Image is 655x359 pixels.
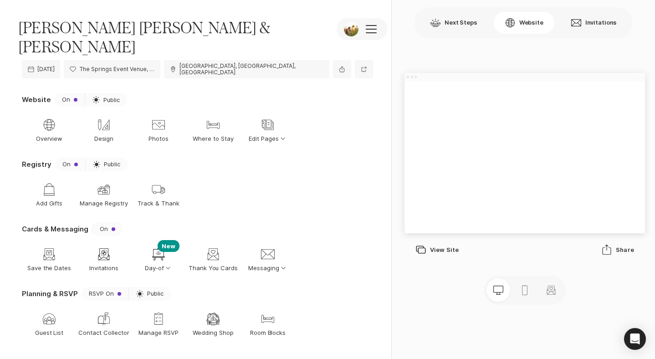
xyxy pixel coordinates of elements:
a: Contact Collector [77,304,131,344]
div: Thank You Cards [206,247,220,262]
div: Room Blocks [261,312,275,326]
span: [DATE] [37,66,55,72]
a: Save the Dates [22,240,77,280]
button: On [92,222,123,236]
div: Overview [42,118,56,132]
p: Day-of [145,264,173,272]
p: New [158,240,179,252]
button: Invitations [560,12,628,34]
p: Planning & RSVP [22,289,78,298]
p: Overview [36,134,63,143]
div: Edit Pages [261,118,275,132]
div: Day-of [151,247,166,262]
div: Messaging [261,247,275,262]
button: RSVP On [82,287,128,301]
svg: Preview matching stationery [546,285,557,296]
a: Add Gifts [22,175,77,215]
img: Event Photo [344,22,358,36]
p: Where to Stay [193,134,234,143]
a: Public [85,93,127,107]
p: Website [22,95,51,104]
button: Next Steps [419,12,488,34]
a: Design [77,110,131,150]
div: Design [97,118,111,132]
button: NewDay-of [131,240,186,280]
p: Save the Dates [27,264,72,272]
a: Invitations [77,240,131,280]
div: Open Intercom Messenger [624,328,646,350]
button: On [55,93,85,107]
a: Manage Registry [77,175,131,215]
span: Public [147,290,164,297]
p: Guest List [35,328,64,337]
a: [GEOGRAPHIC_DATA], [GEOGRAPHIC_DATA], [GEOGRAPHIC_DATA] [164,60,330,78]
div: Guest List [42,312,56,326]
button: Public [85,158,128,171]
div: Wedding Shop [206,312,220,326]
span: Public [103,96,120,104]
div: Photos [151,118,166,132]
a: [DATE] [22,60,60,78]
div: Where to Stay [206,118,220,132]
p: Registry [22,159,51,169]
a: Thank You Cards [186,240,241,280]
a: Guest List [22,304,77,344]
p: Design [94,134,114,143]
p: Track & Thank [138,199,179,207]
p: Wedding Shop [193,328,234,337]
p: Photos [148,134,169,143]
button: Messaging [241,240,295,280]
div: Track & Thank [151,182,166,197]
div: Add Gifts [42,182,56,197]
p: Manage RSVP [138,328,179,337]
button: Public [128,287,171,301]
p: Cards & Messaging [22,224,88,234]
button: Share event information [333,60,351,78]
svg: Preview mobile [519,285,530,296]
a: The Springs Event Venue, [GEOGRAPHIC_DATA], [GEOGRAPHIC_DATA], [GEOGRAPHIC_DATA], [GEOGRAPHIC_DATA] [64,60,160,78]
span: [PERSON_NAME] [PERSON_NAME] & [PERSON_NAME] [18,18,322,56]
p: Edit Pages [249,134,287,143]
a: Track & Thank [131,175,186,215]
a: Overview [22,110,77,150]
svg: Preview desktop [493,285,504,296]
p: Room Blocks [250,328,286,337]
div: Manage Registry [97,182,111,197]
div: Share [601,244,634,255]
p: The Springs Event Venue, Hitching Post Trail, Anna, TX, USA [80,66,155,72]
div: View Site [415,244,459,255]
div: Invitations [97,247,111,262]
button: On [55,158,85,171]
button: Website [494,12,554,34]
a: Wedding Shop [186,304,241,344]
div: Manage RSVP [151,312,166,326]
a: Where to Stay [186,110,241,150]
a: Room Blocks [241,304,295,344]
div: Save the Dates [42,247,56,262]
span: Public [104,161,120,168]
p: Contact Collector [78,328,129,337]
p: Messaging [248,264,287,272]
a: Manage RSVP [131,304,186,344]
p: Invitations [89,264,119,272]
a: Preview website [355,60,373,78]
p: Thank You Cards [189,264,238,272]
a: Photos [131,110,186,150]
p: Manage Registry [80,199,128,207]
button: Edit Pages [241,110,295,150]
div: Contact Collector [97,312,111,326]
p: Add Gifts [36,199,63,207]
